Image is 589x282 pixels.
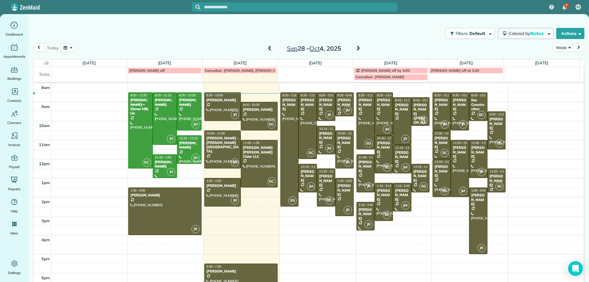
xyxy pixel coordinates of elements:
[337,93,352,97] span: 8:30 - 9:45
[8,142,21,148] span: Invoices
[337,179,352,183] span: 1:00 - 3:00
[419,116,428,124] span: BC
[419,182,428,191] span: BS
[191,154,200,162] span: JM
[2,109,26,126] a: Cleaners
[344,206,352,214] span: JR
[11,208,18,214] span: Help
[167,135,175,143] span: JR
[307,182,315,191] span: JM
[319,127,337,131] span: 10:15 - 11:45
[7,98,21,104] span: Contacts
[8,186,21,192] span: Reports
[498,28,554,39] button: Colored byStatus
[558,1,571,14] div: 7 unread notifications
[206,265,221,268] span: 5:30 - 7:30
[319,174,333,187] div: [PERSON_NAME]
[243,145,275,159] div: [PERSON_NAME] [PERSON_NAME] Cider LLC
[337,98,352,111] div: [PERSON_NAME]
[456,31,468,36] span: Filters:
[300,98,315,111] div: [PERSON_NAME]
[2,131,26,148] a: Invoices
[205,68,285,73] span: Cancelled- [PERSON_NAME], [PERSON_NAME]
[275,45,352,52] h2: 28 – 4, 2025
[471,193,486,206] div: [PERSON_NAME]
[206,179,221,183] span: 1:00 - 2:30
[325,111,333,119] span: JR
[325,144,333,153] span: JM
[413,169,428,183] div: [PERSON_NAME]
[191,225,200,233] span: JR
[364,220,373,229] span: JR
[395,98,412,102] span: 8:45 - 11:15
[309,60,322,65] a: [DATE]
[41,104,50,109] span: 9am
[2,87,26,104] a: Contacts
[206,136,239,154] div: [PERSON_NAME] - [PERSON_NAME][GEOGRAPHIC_DATA]
[206,93,223,97] span: 8:30 - 10:00
[8,270,21,276] span: Settings
[231,196,239,205] span: JR
[471,141,488,145] span: 11:00 - 1:00
[325,196,333,205] span: BC
[431,68,479,73] span: [PERSON_NAME] off at 2:30
[83,60,96,65] a: [DATE]
[395,184,410,188] span: 1:15 - 2:45
[143,158,151,167] span: BC
[179,136,198,140] span: 10:45 - 12:15
[6,31,23,37] span: Dashboard
[129,68,165,73] span: [PERSON_NAME] off
[364,182,373,191] span: JR
[383,125,391,133] span: JM
[158,60,171,65] a: [DATE]
[576,5,580,10] span: AJ
[2,20,26,37] a: Dashboard
[471,98,486,111] div: Ilex Construction
[414,98,430,102] span: 8:45 - 10:15
[377,184,391,188] span: 1:15 - 3:15
[535,60,548,65] a: [DATE]
[155,98,175,107] div: [PERSON_NAME]
[301,165,317,169] span: 12:15 - 1:45
[459,120,467,129] span: JR
[130,93,147,97] span: 8:30 - 12:30
[395,188,410,202] div: [PERSON_NAME]
[530,31,545,36] span: Status
[490,112,506,116] span: 9:30 - 11:30
[356,75,404,79] span: Cancelled- [PERSON_NAME]
[206,131,225,135] span: 10:30 - 12:30
[509,31,546,36] span: Colored by
[10,230,18,236] span: More
[319,93,336,97] span: 8:30 - 10:00
[573,44,584,52] button: next
[319,98,333,111] div: [PERSON_NAME]
[383,163,391,172] span: BC
[41,218,50,223] span: 3pm
[441,187,449,195] span: BS
[282,98,297,111] div: [PERSON_NAME]
[2,197,26,214] a: Help
[401,163,410,172] span: JM
[395,103,410,116] div: [PERSON_NAME]
[460,60,473,65] a: [DATE]
[44,44,61,52] button: today
[471,145,486,159] div: [PERSON_NAME]
[453,141,469,145] span: 11:00 - 2:00
[7,75,21,82] span: Bookings
[401,201,410,210] span: JM
[2,42,26,60] a: Appointments
[300,169,315,183] div: [PERSON_NAME]
[434,98,449,111] div: [PERSON_NAME]
[231,158,239,167] span: JR
[384,60,397,65] a: [DATE]
[401,135,410,143] span: JR
[435,131,453,135] span: 10:30 - 12:00
[39,161,50,166] span: 12pm
[130,98,151,116] div: [PERSON_NAME] - Clover Hill, Llc
[206,269,276,273] div: [PERSON_NAME]
[2,153,26,170] a: Payroll
[358,160,373,173] div: [PERSON_NAME]
[195,5,200,10] svg: Focus search
[155,160,175,169] div: [PERSON_NAME]
[359,93,375,97] span: 8:30 - 11:30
